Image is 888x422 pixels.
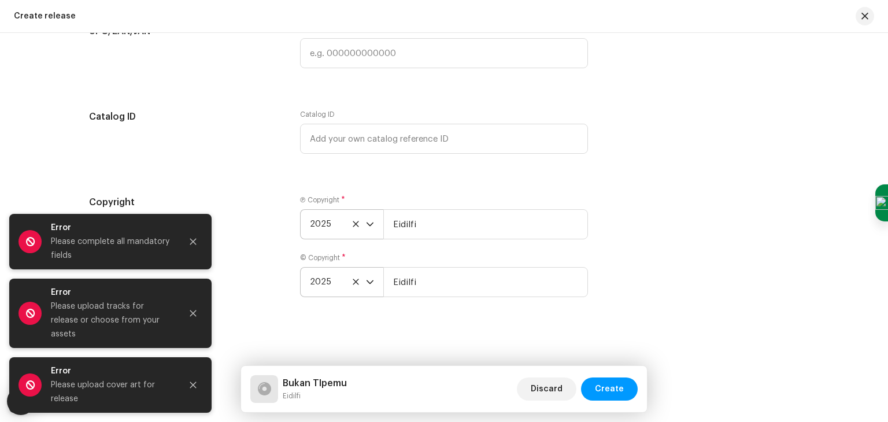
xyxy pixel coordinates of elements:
div: Please upload tracks for release or choose from your assets [51,299,172,341]
label: © Copyright [300,253,346,262]
span: Discard [531,377,563,401]
h5: Catalog ID [89,110,282,124]
input: e.g. Publisher LLC [383,267,588,297]
div: dropdown trigger [366,210,374,239]
div: Open Intercom Messenger [7,387,35,415]
button: Close [182,302,205,325]
div: Error [51,364,172,378]
small: Bukan TIpemu [283,390,347,402]
button: Close [182,230,205,253]
h5: Bukan TIpemu [283,376,347,390]
label: Catalog ID [300,110,335,119]
div: Please complete all mandatory fields [51,235,172,262]
input: e.g. 000000000000 [300,38,588,68]
input: Add your own catalog reference ID [300,124,588,154]
span: 2025 [310,210,366,239]
button: Create [581,377,638,401]
button: Discard [517,377,576,401]
button: Close [182,373,205,397]
input: e.g. Label LLC [383,209,588,239]
span: Create [595,377,624,401]
h5: Copyright [89,195,282,209]
div: dropdown trigger [366,268,374,297]
div: Please upload cover art for release [51,378,172,406]
div: Error [51,286,172,299]
label: Ⓟ Copyright [300,195,345,205]
span: 2025 [310,268,366,297]
div: Error [51,221,172,235]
